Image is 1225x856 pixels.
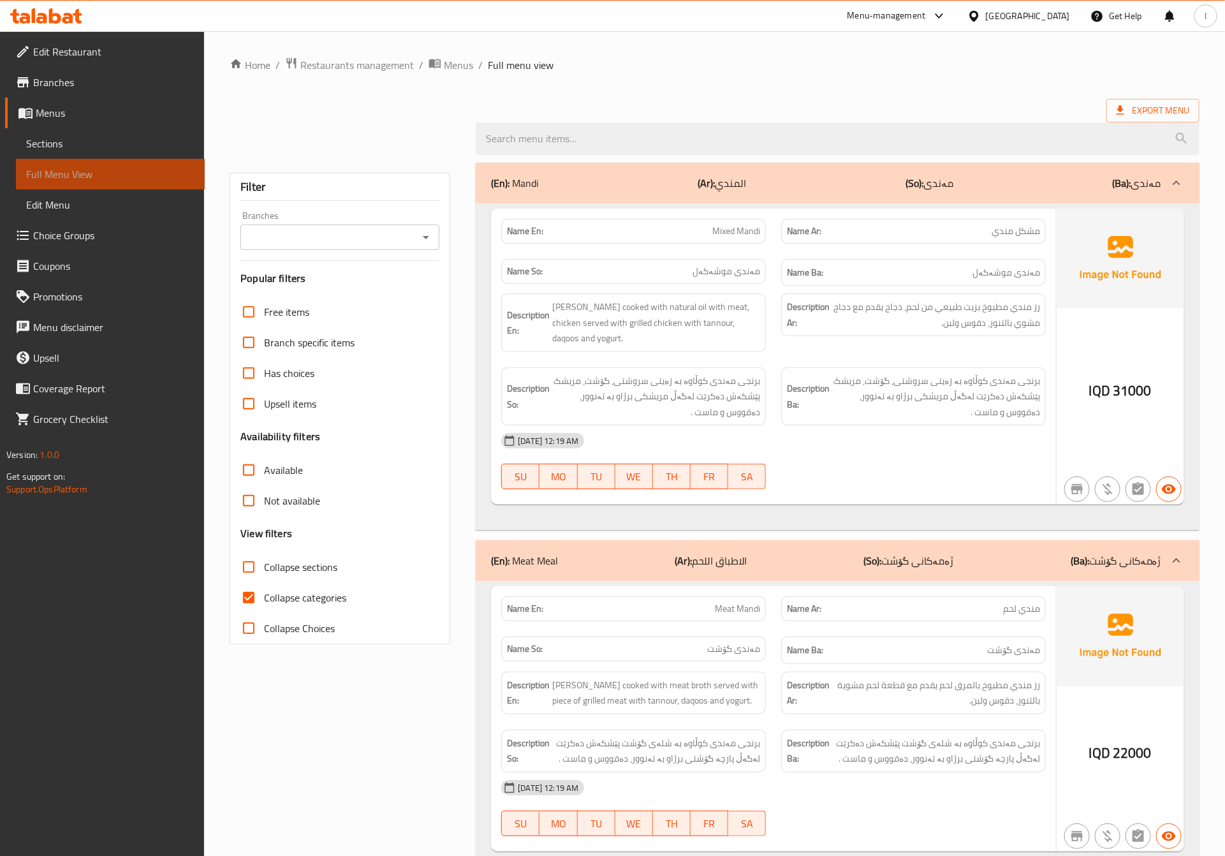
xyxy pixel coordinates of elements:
[476,203,1199,531] div: (En): Mandi(Ar):المندي(So):مەندی(Ba):مەندی
[501,811,539,836] button: SU
[1089,378,1110,403] span: IQD
[33,289,194,304] span: Promotions
[507,468,534,486] span: SU
[264,493,320,508] span: Not available
[507,815,534,833] span: SU
[26,197,194,212] span: Edit Menu
[620,468,648,486] span: WE
[787,642,823,658] strong: Name Ba:
[507,307,550,339] strong: Description En:
[733,815,761,833] span: SA
[583,468,610,486] span: TU
[675,551,693,570] b: (Ar):
[658,468,686,486] span: TH
[1071,553,1161,568] p: ژەمەکانی گۆشت
[264,396,316,411] span: Upsell items
[33,75,194,90] span: Branches
[264,462,303,478] span: Available
[986,9,1070,23] div: [GEOGRAPHIC_DATA]
[5,343,205,373] a: Upsell
[578,811,615,836] button: TU
[240,271,439,286] h3: Popular filters
[552,373,760,420] span: برنجی مەندی کوڵاوە بە زەیتی سروشتی، گۆشت، مریشک پێشکەش دەکرێت لەگەڵ مریشکی برژاو بە تەنوور، دەقوو...
[26,166,194,182] span: Full Menu View
[1064,476,1090,502] button: Not branch specific item
[545,815,572,833] span: MO
[552,677,760,709] span: Mandi rice cooked with meat broth served with piece of grilled meat with tannour, daqoos and yogurt.
[264,304,309,320] span: Free items
[36,105,194,121] span: Menus
[691,811,728,836] button: FR
[1126,476,1151,502] button: Not has choices
[1126,823,1151,849] button: Not has choices
[230,57,1199,73] nav: breadcrumb
[6,468,65,485] span: Get support on:
[33,228,194,243] span: Choice Groups
[476,540,1199,581] div: (En): Meat Meal(Ar):الاطباق اللحم(So):ژەمەکانی گۆشت(Ba):ژەمەکانی گۆشت
[545,468,572,486] span: MO
[488,57,554,73] span: Full menu view
[5,404,205,434] a: Grocery Checklist
[615,464,653,489] button: WE
[478,57,483,73] li: /
[707,642,760,656] span: مەندی گۆشت
[429,57,473,73] a: Menus
[230,57,270,73] a: Home
[33,320,194,335] span: Menu disclaimer
[698,173,715,193] b: (Ar):
[906,175,953,191] p: مەندی
[476,122,1199,155] input: search
[1205,9,1207,23] span: l
[16,128,205,159] a: Sections
[491,175,538,191] p: Mandi
[832,299,1040,330] span: رز مندي مطبوخ بزيت طبيعي من لحم، دجاج يقدم مع دجاج مشوي بالتنور، دقوس ولبن.
[583,815,610,833] span: TU
[787,381,830,412] strong: Description Ba:
[787,299,830,330] strong: Description Ar:
[5,251,205,281] a: Coupons
[507,602,543,616] strong: Name En:
[696,815,723,833] span: FR
[507,381,550,412] strong: Description So:
[691,464,728,489] button: FR
[1064,823,1090,849] button: Not branch specific item
[5,220,205,251] a: Choice Groups
[653,811,691,836] button: TH
[507,225,543,238] strong: Name En:
[1113,378,1152,403] span: 31000
[675,553,747,568] p: الاطباق اللحم
[733,468,761,486] span: SA
[620,815,648,833] span: WE
[1089,741,1110,765] span: IQD
[5,281,205,312] a: Promotions
[992,225,1040,238] span: مشكل مندي
[787,735,830,767] strong: Description Ba:
[476,163,1199,203] div: (En): Mandi(Ar):المندي(So):مەندی(Ba):مەندی
[33,350,194,365] span: Upsell
[444,57,473,73] span: Menus
[1156,823,1182,849] button: Available
[832,735,1040,767] span: برنجی مەندی کوڵاوە بە شلەی گۆشت پێشکەش دەکرێت لەگەڵ پارچە گۆشتی برژاو بە تەنوور، دەقووس و ماست .
[578,464,615,489] button: TU
[787,225,821,238] strong: Name Ar:
[787,602,821,616] strong: Name Ar:
[417,228,435,246] button: Open
[728,811,766,836] button: SA
[513,435,583,447] span: [DATE] 12:19 AM
[987,642,1040,658] span: مەندی گۆشت
[507,677,550,709] strong: Description En:
[240,173,439,201] div: Filter
[1071,551,1089,570] b: (Ba):
[40,446,59,463] span: 1.0.0
[653,464,691,489] button: TH
[1057,209,1184,308] img: Ae5nvW7+0k+MAAAAAElFTkSuQmCC
[698,175,746,191] p: المندي
[275,57,280,73] li: /
[832,373,1040,420] span: برنجی مەندی کوڵاوە بە زەیتی سروشتی، گۆشت، مریشک پێشکەش دەکرێت لەگەڵ مریشکی برژاو بە تەنوور، دەقوو...
[264,590,346,605] span: Collapse categories
[715,602,760,616] span: Meat Mandi
[5,373,205,404] a: Coverage Report
[696,468,723,486] span: FR
[6,481,87,498] a: Support.OpsPlatform
[1117,103,1189,119] span: Export Menu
